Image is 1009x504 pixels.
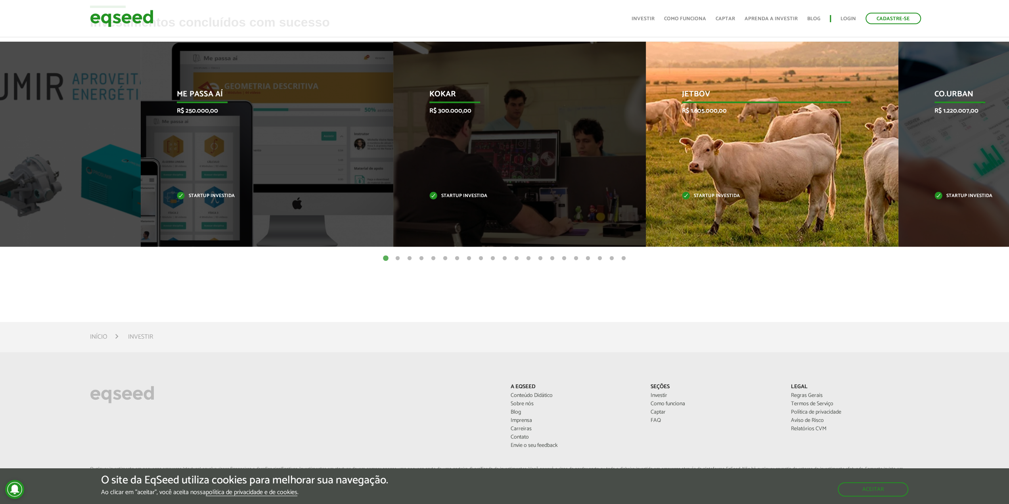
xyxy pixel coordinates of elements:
[807,16,820,21] a: Blog
[841,16,856,21] a: Login
[510,393,638,399] a: Conteúdo Didático
[501,255,509,263] button: 11 of 21
[651,384,779,391] p: Seções
[716,16,735,21] a: Captar
[406,255,414,263] button: 3 of 21
[510,384,638,391] p: A EqSeed
[745,16,798,21] a: Aprenda a investir
[177,107,345,115] p: R$ 250.000,00
[510,443,638,448] a: Envie o seu feedback
[791,418,919,424] a: Aviso de Risco
[838,482,908,496] button: Aceitar
[90,384,154,405] img: EqSeed Logo
[510,401,638,407] a: Sobre nós
[620,255,628,263] button: 21 of 21
[632,16,655,21] a: Investir
[513,255,521,263] button: 12 of 21
[441,255,449,263] button: 6 of 21
[510,418,638,424] a: Imprensa
[453,255,461,263] button: 7 of 21
[429,194,598,198] p: Startup investida
[584,255,592,263] button: 18 of 21
[651,418,779,424] a: FAQ
[682,107,850,115] p: R$ 1.605.000,00
[608,255,616,263] button: 20 of 21
[429,255,437,263] button: 5 of 21
[548,255,556,263] button: 15 of 21
[572,255,580,263] button: 17 of 21
[394,255,402,263] button: 2 of 21
[128,332,153,342] li: Investir
[90,334,107,340] a: Início
[510,410,638,415] a: Blog
[510,426,638,432] a: Carreiras
[101,489,388,496] p: Ao clicar em "aceitar", você aceita nossa .
[101,474,388,487] h5: O site da EqSeed utiliza cookies para melhorar sua navegação.
[560,255,568,263] button: 16 of 21
[489,255,497,263] button: 10 of 21
[429,107,598,115] p: R$ 300.000,00
[791,401,919,407] a: Termos de Serviço
[525,255,532,263] button: 13 of 21
[791,410,919,415] a: Política de privacidade
[791,384,919,391] p: Legal
[536,255,544,263] button: 14 of 21
[177,194,345,198] p: Startup investida
[465,255,473,263] button: 8 of 21
[477,255,485,263] button: 9 of 21
[791,393,919,399] a: Regras Gerais
[651,410,779,415] a: Captar
[206,489,297,496] a: política de privacidade e de cookies
[510,435,638,440] a: Contato
[177,90,345,103] p: Me Passa Aí
[682,90,850,103] p: JetBov
[651,401,779,407] a: Como funciona
[429,90,598,103] p: Kokar
[382,255,390,263] button: 1 of 21
[651,393,779,399] a: Investir
[596,255,604,263] button: 19 of 21
[682,194,850,198] p: Startup investida
[791,426,919,432] a: Relatórios CVM
[664,16,706,21] a: Como funciona
[417,255,425,263] button: 4 of 21
[865,13,921,24] a: Cadastre-se
[90,8,153,29] img: EqSeed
